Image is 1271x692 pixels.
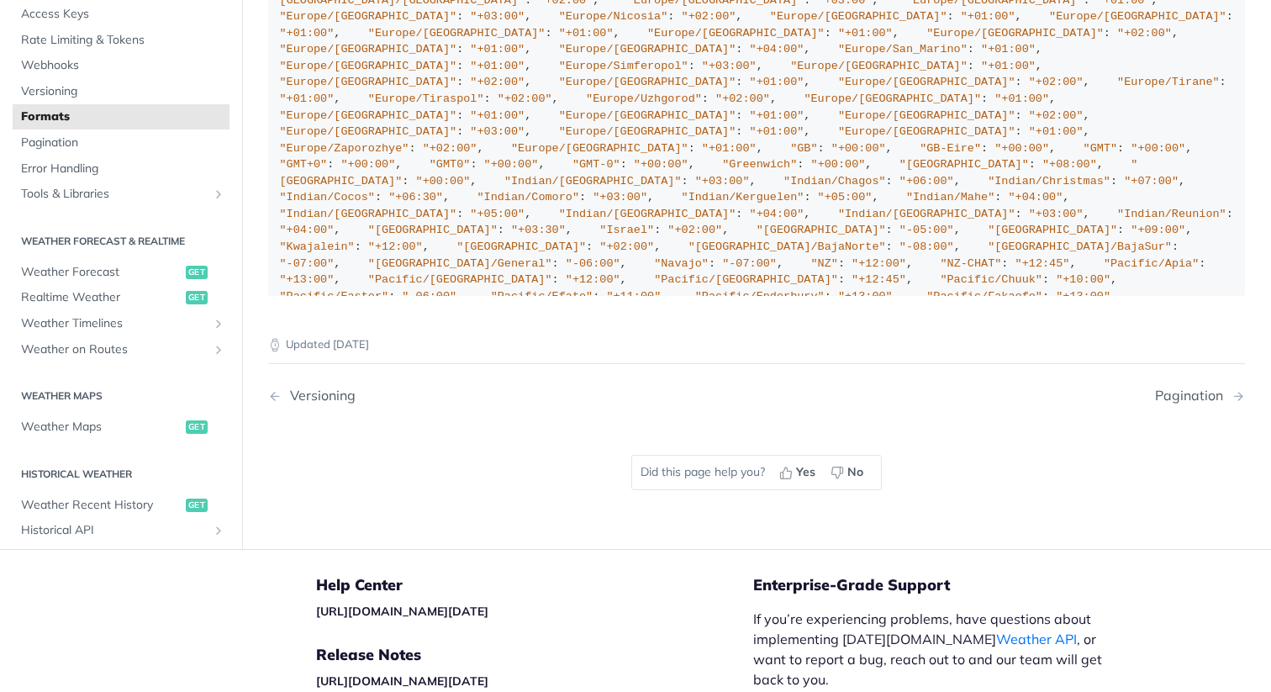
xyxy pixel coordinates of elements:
[899,224,954,236] span: "-05:00"
[559,109,736,122] span: "Europe/[GEOGRAPHIC_DATA]"
[504,175,682,188] span: "Indian/[GEOGRAPHIC_DATA]"
[722,257,777,270] span: "-07:00"
[402,290,456,303] span: "-06:00"
[368,27,546,40] span: "Europe/[GEOGRAPHIC_DATA]"
[13,156,229,181] a: Error Handling
[21,547,208,564] span: Historical Climate Normals
[13,518,229,543] a: Historical APIShow subpages for Historical API
[1042,158,1097,171] span: "+08:00"
[430,158,471,171] span: "GMT0"
[470,208,525,220] span: "+05:00"
[13,543,229,568] a: Historical Climate NormalsShow subpages for Historical Climate Normals
[593,191,647,203] span: "+03:00"
[477,191,579,203] span: "Indian/Comoro"
[21,341,208,357] span: Weather on Routes
[825,460,873,485] button: No, this page did not help me
[280,27,335,40] span: "+01:00"
[586,92,702,105] span: "Europe/Uzhgorod"
[268,388,687,404] a: Previous Page: Versioning
[606,290,661,303] span: "+11:00"
[926,27,1104,40] span: "Europe/[GEOGRAPHIC_DATA]"
[21,289,182,306] span: Realtime Weather
[282,388,356,404] div: Versioning
[13,492,229,517] a: Weather Recent Historyget
[1015,257,1070,270] span: "+12:45"
[316,575,753,595] h5: Help Center
[804,92,981,105] span: "Europe/[GEOGRAPHIC_DATA]"
[280,191,375,203] span: "Indian/Cocos"
[988,175,1110,188] span: "Indian/Christmas"
[838,125,1015,138] span: "Europe/[GEOGRAPHIC_DATA]"
[572,158,620,171] span: "GMT-0"
[1117,208,1226,220] span: "Indian/Reunion"
[796,463,815,481] span: Yes
[831,142,886,155] span: "+00:00"
[961,10,1015,23] span: "+01:00"
[21,315,208,332] span: Weather Timelines
[316,674,488,689] a: [URL][DOMAIN_NAME][DATE]
[280,10,457,23] span: "Europe/[GEOGRAPHIC_DATA]"
[21,419,182,436] span: Weather Maps
[13,259,229,284] a: Weather Forecastget
[423,142,477,155] span: "+02:00"
[838,208,1015,220] span: "Indian/[GEOGRAPHIC_DATA]"
[280,208,457,220] span: "Indian/[GEOGRAPHIC_DATA]"
[988,224,1117,236] span: "[GEOGRAPHIC_DATA]"
[634,158,688,171] span: "+00:00"
[368,240,423,253] span: "+12:00"
[13,53,229,78] a: Webhooks
[920,142,981,155] span: "GB-Eire"
[280,158,1138,188] span: "[GEOGRAPHIC_DATA]"
[757,224,886,236] span: "[GEOGRAPHIC_DATA]"
[316,645,753,665] h5: Release Notes
[470,43,525,55] span: "+01:00"
[1029,109,1084,122] span: "+02:00"
[13,104,229,129] a: Formats
[1008,191,1063,203] span: "+04:00"
[280,125,457,138] span: "Europe/[GEOGRAPHIC_DATA]"
[899,158,1029,171] span: "[GEOGRAPHIC_DATA]"
[566,273,620,286] span: "+12:00"
[753,575,1147,595] h5: Enterprise-Grade Support
[906,191,994,203] span: "Indian/Mahe"
[280,240,355,253] span: "Kwajalein"
[186,291,208,304] span: get
[654,257,709,270] span: "Navajo"
[695,290,825,303] span: "Pacific/Enderbury"
[1117,76,1220,88] span: "Europe/Tirane"
[368,273,552,286] span: "Pacific/[GEOGRAPHIC_DATA]"
[599,240,654,253] span: "+02:00"
[470,76,525,88] span: "+02:00"
[1131,224,1185,236] span: "+09:00"
[667,224,722,236] span: "+02:00"
[750,208,804,220] span: "+04:00"
[1029,125,1084,138] span: "+01:00"
[511,142,688,155] span: "Europe/[GEOGRAPHIC_DATA]"
[21,263,182,280] span: Weather Forecast
[13,336,229,362] a: Weather on RoutesShow subpages for Weather on Routes
[1117,27,1172,40] span: "+02:00"
[212,342,225,356] button: Show subpages for Weather on Routes
[702,60,757,72] span: "+03:00"
[750,125,804,138] span: "+01:00"
[13,311,229,336] a: Weather TimelinesShow subpages for Weather Timelines
[13,388,229,404] h2: Weather Maps
[790,60,968,72] span: "Europe/[GEOGRAPHIC_DATA]"
[811,158,866,171] span: "+00:00"
[1084,142,1118,155] span: "GMT"
[688,240,886,253] span: "[GEOGRAPHIC_DATA]/BajaNorte"
[491,290,593,303] span: "Pacific/Efate"
[280,290,389,303] span: "Pacific/Easter"
[470,125,525,138] span: "+03:00"
[722,158,797,171] span: "Greenwich"
[1049,10,1226,23] span: "Europe/[GEOGRAPHIC_DATA]"
[470,10,525,23] span: "+03:00"
[852,257,906,270] span: "+12:00"
[484,158,539,171] span: "+00:00"
[280,158,328,171] span: "GMT+0"
[212,524,225,537] button: Show subpages for Historical API
[852,273,906,286] span: "+12:45"
[470,109,525,122] span: "+01:00"
[186,420,208,434] span: get
[838,43,968,55] span: "Europe/San_Marino"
